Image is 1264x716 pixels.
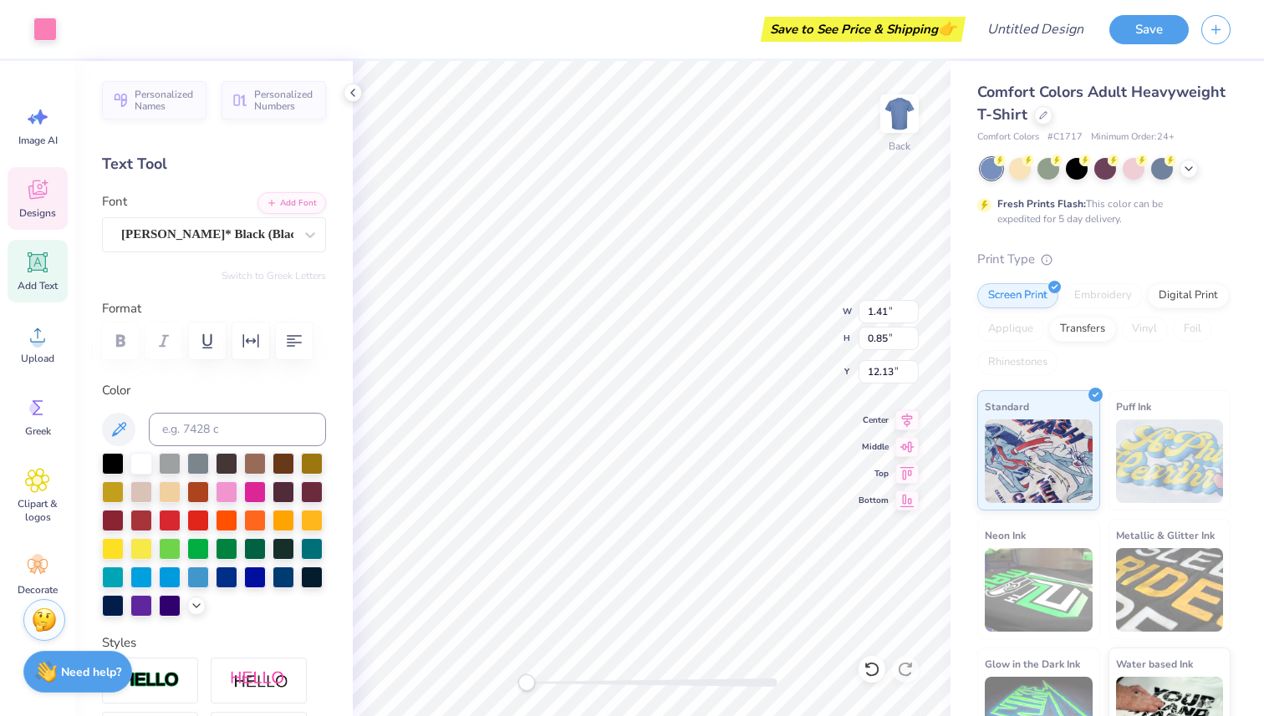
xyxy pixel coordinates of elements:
span: Designs [19,206,56,220]
span: Center [859,414,889,427]
span: Upload [21,352,54,365]
div: Foil [1173,317,1212,342]
div: This color can be expedited for 5 day delivery. [997,196,1203,226]
span: Glow in the Dark Ink [985,655,1080,673]
span: Puff Ink [1116,398,1151,415]
span: Comfort Colors [977,130,1039,145]
div: Embroidery [1063,283,1143,308]
div: Accessibility label [518,674,535,691]
span: Personalized Numbers [254,89,316,112]
span: Neon Ink [985,526,1026,544]
span: Add Text [18,279,58,292]
img: Puff Ink [1116,419,1224,503]
label: Format [102,299,326,318]
button: Personalized Numbers [222,81,326,119]
strong: Fresh Prints Flash: [997,197,1086,211]
div: Applique [977,317,1044,342]
label: Styles [102,633,136,653]
span: Middle [859,440,889,454]
div: Transfers [1049,317,1116,342]
strong: Need help? [61,664,121,680]
img: Stroke [121,671,180,690]
span: Clipart & logos [10,497,65,524]
span: Standard [985,398,1029,415]
span: Top [859,467,889,480]
div: Digital Print [1148,283,1229,308]
span: Decorate [18,583,58,597]
img: Metallic & Glitter Ink [1116,548,1224,632]
img: Standard [985,419,1093,503]
input: Untitled Design [974,13,1097,46]
button: Personalized Names [102,81,206,119]
div: Vinyl [1121,317,1168,342]
img: Shadow [230,670,288,691]
span: Bottom [859,494,889,507]
span: Water based Ink [1116,655,1193,673]
img: Neon Ink [985,548,1093,632]
span: Comfort Colors Adult Heavyweight T-Shirt [977,82,1226,124]
div: Print Type [977,250,1231,269]
div: Text Tool [102,153,326,175]
span: Minimum Order: 24 + [1091,130,1175,145]
button: Switch to Greek Letters [222,269,326,282]
div: Screen Print [977,283,1058,308]
img: Back [883,97,916,130]
button: Add Font [257,192,326,214]
span: 👉 [938,18,956,38]
span: Personalized Names [135,89,196,112]
span: # C1717 [1047,130,1083,145]
button: Save [1109,15,1189,44]
div: Back [889,139,910,154]
label: Font [102,192,127,211]
span: Metallic & Glitter Ink [1116,526,1215,544]
div: Rhinestones [977,350,1058,375]
div: Save to See Price & Shipping [765,17,961,42]
label: Color [102,381,326,400]
input: e.g. 7428 c [149,413,326,446]
span: Greek [25,424,51,438]
span: Image AI [18,134,58,147]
